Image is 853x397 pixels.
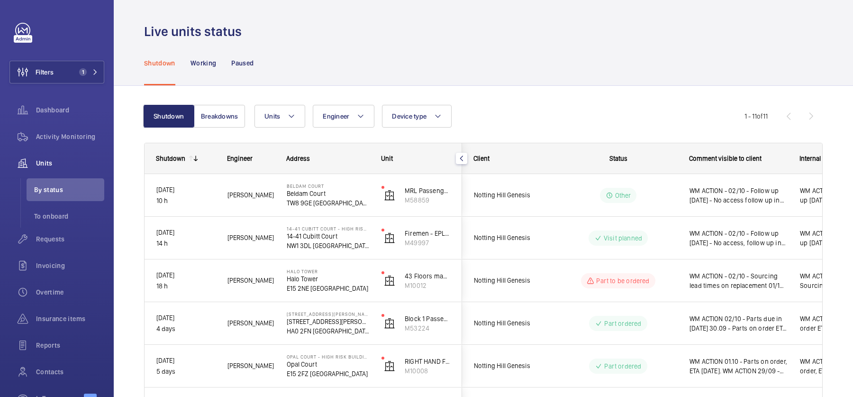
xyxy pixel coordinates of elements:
p: [DATE] [156,270,215,281]
span: Dashboard [36,105,104,115]
span: [PERSON_NAME] [227,360,274,371]
span: WM ACTION - 02/10 - Follow up [DATE] - No access follow up in hours [690,186,788,205]
p: Halo Tower [287,268,369,274]
span: Contacts [36,367,104,377]
p: 14-41 Cubitt Court [287,231,369,241]
button: Filters1 [9,61,104,83]
p: Opal Court [287,360,369,369]
button: Device type [382,105,452,128]
p: 43 Floors machine room less. Left hand fire fighter [405,271,450,281]
button: Shutdown [143,105,194,128]
span: [PERSON_NAME] [227,190,274,201]
span: Internal comment [799,155,850,162]
p: M49997 [405,238,450,248]
span: Units [36,158,104,168]
p: Part ordered [604,319,641,328]
span: Invoicing [36,261,104,270]
img: elevator.svg [384,318,395,329]
p: 4 days [156,323,215,334]
p: M10008 [405,366,450,376]
p: TW8 9GE [GEOGRAPHIC_DATA] [287,198,369,208]
span: Notting Hill Genesis [474,318,547,329]
span: By status [34,185,104,194]
span: Comment visible to client [689,155,762,162]
p: 10 h [156,195,215,206]
p: E15 2FZ [GEOGRAPHIC_DATA] [287,369,369,379]
p: 14 h [156,238,215,249]
p: [DATE] [156,355,215,366]
span: WM ACTION - 02/10 - Follow up [DATE] - No access, follow up in hours [690,229,788,248]
p: [DATE] [156,185,215,195]
span: Filters [36,67,54,77]
p: HA0 2FN [GEOGRAPHIC_DATA] [287,326,369,336]
span: 1 - 11 11 [744,113,768,120]
p: MRL Passenger Lift [405,186,450,195]
img: elevator.svg [384,232,395,244]
p: Halo Tower [287,274,369,284]
p: Firemen - EPL Pass Lift L/h Door Private [405,229,450,238]
p: E15 2NE [GEOGRAPHIC_DATA] [287,284,369,293]
p: [STREET_ADDRESS][PERSON_NAME] [287,317,369,326]
span: 1 [79,68,87,76]
button: Breakdowns [194,105,245,128]
p: M10012 [405,281,450,290]
span: Activity Monitoring [36,132,104,141]
span: Units [264,112,280,120]
span: of [757,112,763,120]
p: 5 days [156,366,215,377]
span: Requests [36,234,104,244]
span: [PERSON_NAME] [227,232,274,243]
p: Working [191,58,216,68]
p: Part to be ordered [596,276,649,286]
span: Engineer [227,155,253,162]
p: 18 h [156,281,215,292]
p: Part ordered [604,361,641,371]
span: WM ACTION 01.10 - Parts on order, ETA [DATE]. WM ACTION 29/09 - rollers and clips required chasin... [690,357,788,376]
span: To onboard [34,212,104,221]
button: Units [254,105,305,128]
p: NW1 3DL [GEOGRAPHIC_DATA] [287,241,369,250]
p: RIGHT HAND Fire Fighting Lift 11 Floors Machine Roomless [405,357,450,366]
span: Overtime [36,287,104,297]
span: WM ACTION 02/10 - Parts due in [DATE] 30.09 - Parts on order ETA [DATE] WM ACTION - 29/09 - New s... [690,314,788,333]
button: Engineer [313,105,374,128]
p: Block 1 Passenger Lift [405,314,450,323]
p: Visit planned [604,233,642,243]
span: Notting Hill Genesis [474,190,547,201]
span: Engineer [323,112,349,120]
img: elevator.svg [384,360,395,372]
span: Address [286,155,310,162]
p: Beldam Court [287,189,369,198]
span: WM ACTION - 02/10 - Sourcing lead times on replacement 01/10 - Technical attended recommend repla... [690,271,788,290]
p: M53224 [405,323,450,333]
span: Reports [36,341,104,350]
span: Status [609,155,627,162]
p: [DATE] [156,313,215,323]
img: elevator.svg [384,275,395,286]
p: Other [615,191,631,200]
div: Unit [381,155,451,162]
p: [DATE] [156,227,215,238]
span: [PERSON_NAME] [227,318,274,329]
p: Opal Court - High Risk Building [287,354,369,360]
p: 14-41 Cubitt Court - High Risk Building [287,226,369,231]
p: [STREET_ADDRESS][PERSON_NAME] - High Risk Building [287,311,369,317]
h1: Live units status [144,23,247,40]
span: Notting Hill Genesis [474,360,547,371]
img: elevator.svg [384,190,395,201]
div: Shutdown [156,155,185,162]
p: M58859 [405,195,450,205]
span: Device type [392,112,426,120]
span: Notting Hill Genesis [474,232,547,243]
p: Shutdown [144,58,175,68]
span: [PERSON_NAME] [227,275,274,286]
p: Paused [231,58,254,68]
p: Beldam Court [287,183,369,189]
span: Insurance items [36,314,104,323]
span: Notting Hill Genesis [474,275,547,286]
span: Client [473,155,490,162]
